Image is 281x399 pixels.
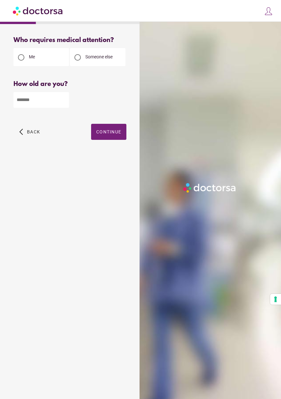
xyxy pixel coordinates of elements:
span: Back [27,129,40,134]
span: Continue [96,129,121,134]
div: How old are you? [13,81,126,88]
img: Doctorsa.com [13,4,64,18]
div: Who requires medical attention? [13,37,126,44]
button: arrow_back_ios Back [17,124,43,140]
button: Continue [91,124,126,140]
button: Your consent preferences for tracking technologies [270,294,281,305]
img: Logo-Doctorsa-trans-White-partial-flat.png [182,182,238,194]
img: icons8-customer-100.png [264,7,273,16]
span: Me [29,54,35,59]
span: Someone else [85,54,113,59]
